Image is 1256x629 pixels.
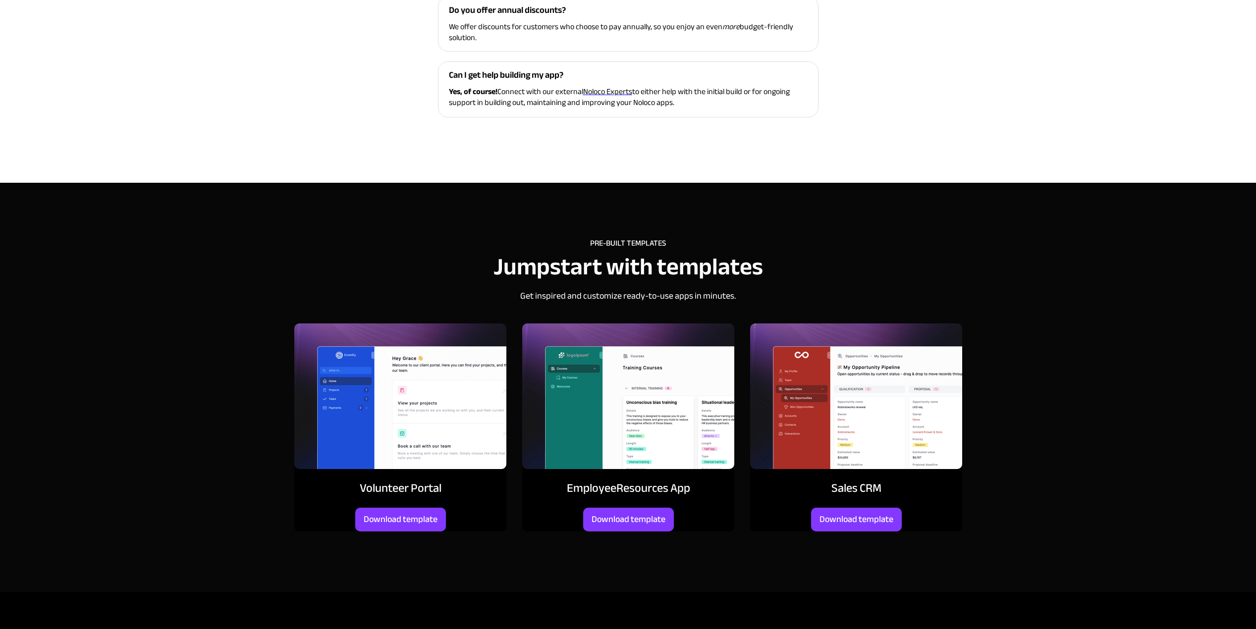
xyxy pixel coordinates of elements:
span: Connect with our external [449,84,583,99]
span: Sales CRM [831,477,881,499]
span: Jumpstart with templates [493,245,763,289]
a: Download template [811,508,902,531]
span: Do you offer annual discounts? [449,2,566,18]
strong: Yes, of course! [449,84,497,99]
span: to either help with the initial build or for ongoing support in building out, maintaining and imp... [449,84,790,110]
span: Employee [567,477,616,499]
span: Download template [583,514,674,525]
a: Download template [355,508,446,531]
span: PRE-BUILT TEMPLATES [590,236,666,251]
span: Volunteer Portal [360,477,441,499]
span: Resources App [616,477,690,499]
span: Can I get help building my app? [449,67,563,83]
span: Get inspired and customize ready-to-use apps in minutes. [520,288,736,304]
span: Noloco Experts [583,84,632,99]
a: Noloco Experts [583,85,632,99]
span: We offer discounts for customers who choose to pay annually, so you enjoy an even budget-friendly... [449,19,793,45]
span: Download template [355,514,446,525]
a: Download template [583,508,674,531]
span: Download template [811,514,902,525]
em: more [722,19,740,34]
